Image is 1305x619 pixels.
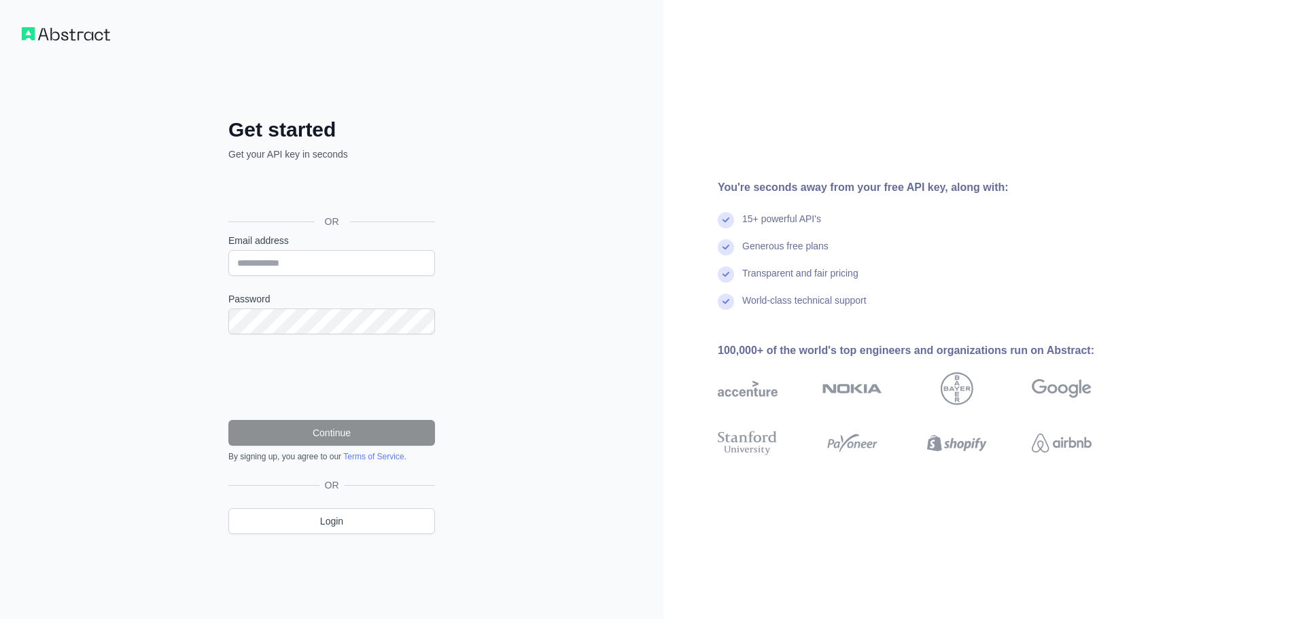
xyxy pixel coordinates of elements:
img: check mark [718,294,734,310]
div: 15+ powerful API's [742,212,821,239]
img: check mark [718,266,734,283]
a: Login [228,508,435,534]
img: shopify [927,428,987,458]
span: OR [314,215,350,228]
div: World-class technical support [742,294,867,321]
img: google [1032,372,1092,405]
div: By signing up, you agree to our . [228,451,435,462]
img: check mark [718,239,734,255]
img: stanford university [718,428,778,458]
div: Transparent and fair pricing [742,266,858,294]
div: 100,000+ of the world's top engineers and organizations run on Abstract: [718,342,1135,359]
img: bayer [941,372,973,405]
label: Password [228,292,435,306]
img: accenture [718,372,778,405]
img: Workflow [22,27,110,41]
iframe: Sign in with Google Button [222,176,439,206]
button: Continue [228,420,435,446]
img: check mark [718,212,734,228]
img: airbnb [1032,428,1092,458]
p: Get your API key in seconds [228,147,435,161]
div: Generous free plans [742,239,829,266]
img: payoneer [822,428,882,458]
iframe: reCAPTCHA [228,351,435,404]
span: OR [319,478,345,492]
div: You're seconds away from your free API key, along with: [718,179,1135,196]
h2: Get started [228,118,435,142]
a: Terms of Service [343,452,404,461]
img: nokia [822,372,882,405]
label: Email address [228,234,435,247]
